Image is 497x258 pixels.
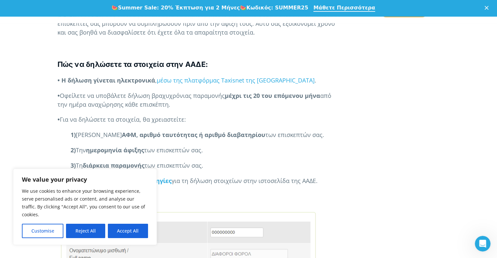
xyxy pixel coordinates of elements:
[475,236,490,251] iframe: Intercom live chat
[122,131,138,139] strong: ΑΦΜ,
[86,146,144,154] strong: ημερομηνία άφιξης
[58,161,341,170] p: Τη των επισκεπτών σας.
[313,5,375,12] a: Μάθετε Περισσότερα
[118,5,240,11] b: Summer Sale: 20% Έκπτωση για 2 Μήνες
[157,76,315,84] a: μέσω της πλατφόρμας Taxisnet της [GEOGRAPHIC_DATA]
[225,92,320,99] strong: μέχρι τις 20 του επόμενου μήνα
[83,161,144,169] strong: διάρκεια παραμονής
[58,115,60,123] strong: •
[111,5,308,11] div: 🍉 🍉
[58,92,60,99] strong: •
[140,131,265,139] strong: αριθμό ταυτότητας ή αριθμό διαβατηρίου
[66,224,105,238] button: Reject All
[58,91,341,109] p: Οφείλετε να υποβάλετε δήλωση βραχυχρόνιας παραμονής από την ημέρα αναχώρησης κάθε επισκέπτη.
[22,175,148,183] p: We value your privacy
[71,131,76,139] strong: 1)
[71,146,76,154] strong: 2)
[246,5,308,11] b: Κωδικός: SUMMER25
[22,224,63,238] button: Customise
[58,146,341,155] p: Την των επισκεπτών σας.
[58,115,341,124] p: Για να δηλώσετε τα στοιχεία, θα χρειαστείτε:
[58,59,341,69] h4: Πώς να δηλώσετε τα στοιχεία στην ΑΑΔΕ:
[58,76,341,85] p: , .
[58,130,341,139] p: [PERSON_NAME] των επισκεπτών σας.
[485,6,491,10] div: Κλείσιμο
[71,161,76,169] strong: 3)
[22,187,148,219] p: We use cookies to enhance your browsing experience, serve personalised ads or content, and analys...
[58,76,155,84] strong: • Η δήλωση γίνεται ηλεκτρονικά
[58,176,341,185] p: Μπορείτε να βρείτε για τη δήλωση στοιχείων στην ιστοσελίδα της ΑΑΔΕ.
[108,224,148,238] button: Accept All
